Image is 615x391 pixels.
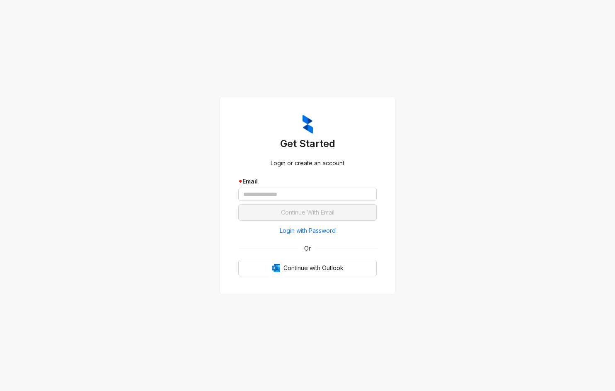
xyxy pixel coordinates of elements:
[238,177,377,186] div: Email
[238,204,377,221] button: Continue With Email
[238,224,377,237] button: Login with Password
[280,226,336,235] span: Login with Password
[283,263,344,273] span: Continue with Outlook
[238,260,377,276] button: OutlookContinue with Outlook
[238,137,377,150] h3: Get Started
[238,159,377,168] div: Login or create an account
[272,264,280,272] img: Outlook
[298,244,317,253] span: Or
[303,115,313,134] img: ZumaIcon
